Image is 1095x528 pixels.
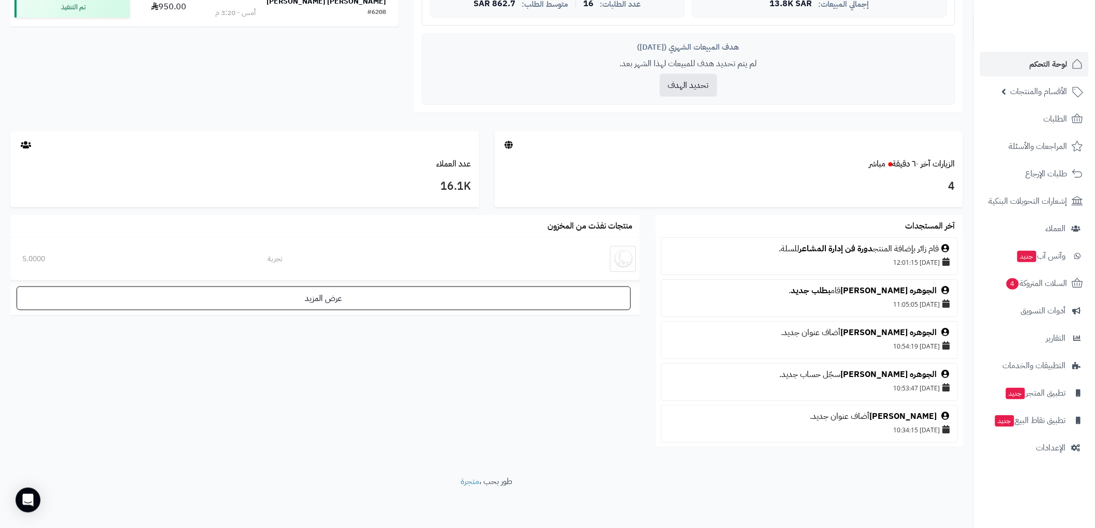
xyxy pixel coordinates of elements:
[980,107,1089,131] a: الطلبات
[461,476,480,488] a: متجرة
[268,254,448,264] div: تجربة
[980,353,1089,378] a: التطبيقات والخدمات
[502,178,956,195] h3: 4
[1017,251,1037,262] span: جديد
[791,284,831,297] a: بطلب جديد
[16,488,40,512] div: Open Intercom Messenger
[1037,441,1066,455] span: الإعدادات
[906,222,955,231] h3: آخر المستجدات
[980,161,1089,186] a: طلبات الإرجاع
[980,134,1089,159] a: المراجعات والأسئلة
[667,255,952,269] div: [DATE] 12:01:15
[667,411,952,423] div: أضاف عنوان جديد.
[667,297,952,311] div: [DATE] 11:05:05
[840,284,937,297] a: الجوهره [PERSON_NAME]
[1046,331,1066,345] span: التقارير
[368,8,387,18] div: #6208
[840,368,937,381] a: الجوهره [PERSON_NAME]
[547,222,632,231] h3: منتجات نفذت من المخزون
[1005,276,1068,291] span: السلات المتروكة
[667,339,952,353] div: [DATE] 10:54:19
[667,243,952,255] div: قام زائر بإضافة المنتج للسلة.
[980,52,1089,77] a: لوحة التحكم
[995,415,1014,427] span: جديد
[17,286,631,310] a: عرض المزيد
[660,74,717,97] button: تحديد الهدف
[869,410,937,423] a: [PERSON_NAME]
[667,285,952,297] div: قام .
[1005,386,1066,400] span: تطبيق المتجر
[22,254,244,264] div: 5.0000
[980,326,1089,351] a: التقارير
[980,271,1089,296] a: السلات المتروكة4
[1009,139,1068,154] span: المراجعات والأسئلة
[437,158,471,170] a: عدد العملاء
[667,327,952,339] div: أضاف عنوان جديد.
[667,423,952,437] div: [DATE] 10:34:15
[215,8,256,18] div: أمس - 3:20 م
[1044,112,1068,126] span: الطلبات
[994,413,1066,428] span: تطبيق نقاط البيع
[980,189,1089,214] a: إشعارات التحويلات البنكية
[980,216,1089,241] a: العملاء
[1016,249,1066,263] span: وآتس آب
[980,298,1089,323] a: أدوات التسويق
[1011,84,1068,99] span: الأقسام والمنتجات
[430,42,947,53] div: هدف المبيعات الشهري ([DATE])
[1030,57,1068,71] span: لوحة التحكم
[840,326,937,339] a: الجوهره [PERSON_NAME]
[1021,304,1066,318] span: أدوات التسويق
[610,246,636,272] img: تجربة
[667,369,952,381] div: سجّل حساب جديد.
[1007,278,1019,290] span: 4
[1006,388,1025,399] span: جديد
[980,408,1089,433] a: تطبيق نقاط البيعجديد
[1003,358,1066,373] span: التطبيقات والخدمات
[18,178,471,195] h3: 16.1K
[980,381,1089,405] a: تطبيق المتجرجديد
[869,158,955,170] a: الزيارات آخر ٦٠ دقيقةمباشر
[980,435,1089,460] a: الإعدادات
[989,194,1068,208] span: إشعارات التحويلات البنكية
[799,243,873,255] a: دورة فن إدارة المشاعر
[869,158,886,170] small: مباشر
[1026,167,1068,181] span: طلبات الإرجاع
[980,244,1089,268] a: وآتس آبجديد
[1046,221,1066,236] span: العملاء
[667,381,952,395] div: [DATE] 10:53:47
[430,58,947,70] p: لم يتم تحديد هدف للمبيعات لهذا الشهر بعد.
